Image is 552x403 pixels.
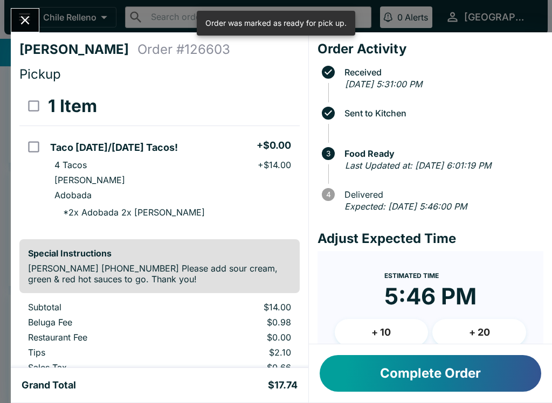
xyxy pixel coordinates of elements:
h4: Adjust Expected Time [318,231,543,247]
p: $2.10 [188,347,291,358]
span: Delivered [339,190,543,199]
h5: + $0.00 [257,139,291,152]
button: + 10 [335,319,429,346]
h4: Order Activity [318,41,543,57]
h5: Taco [DATE]/[DATE] Tacos! [50,141,178,154]
span: Estimated Time [384,272,439,280]
text: 4 [326,190,330,199]
button: Close [11,9,39,32]
span: Sent to Kitchen [339,108,543,118]
p: Tips [28,347,171,358]
p: $0.98 [188,317,291,328]
button: Complete Order [320,355,541,392]
h5: Grand Total [22,379,76,392]
p: $14.00 [188,302,291,312]
span: Pickup [19,66,61,82]
table: orders table [19,87,300,231]
span: Received [339,67,543,77]
h4: Order # 126603 [137,41,230,58]
table: orders table [19,302,300,377]
p: $0.00 [188,332,291,343]
text: 3 [326,149,330,158]
span: Food Ready [339,149,543,158]
div: Order was marked as ready for pick up. [205,14,347,32]
p: Beluga Fee [28,317,171,328]
em: Last Updated at: [DATE] 6:01:19 PM [345,160,491,171]
h5: $17.74 [268,379,298,392]
p: Subtotal [28,302,171,312]
em: [DATE] 5:31:00 PM [345,79,422,89]
h3: 1 Item [48,95,97,117]
p: Adobada [54,190,92,200]
p: + $14.00 [258,159,291,170]
h4: [PERSON_NAME] [19,41,137,58]
p: Restaurant Fee [28,332,171,343]
p: Sales Tax [28,362,171,373]
h6: Special Instructions [28,248,291,259]
time: 5:46 PM [384,282,477,310]
p: $0.66 [188,362,291,373]
p: [PERSON_NAME] [54,175,125,185]
em: Expected: [DATE] 5:46:00 PM [344,201,467,212]
button: + 20 [432,319,526,346]
p: 4 Tacos [54,159,87,170]
p: * 2x Adobada 2x [PERSON_NAME] [54,207,205,218]
p: [PERSON_NAME] [PHONE_NUMBER] Please add sour cream, green & red hot sauces to go. Thank you! [28,263,291,284]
